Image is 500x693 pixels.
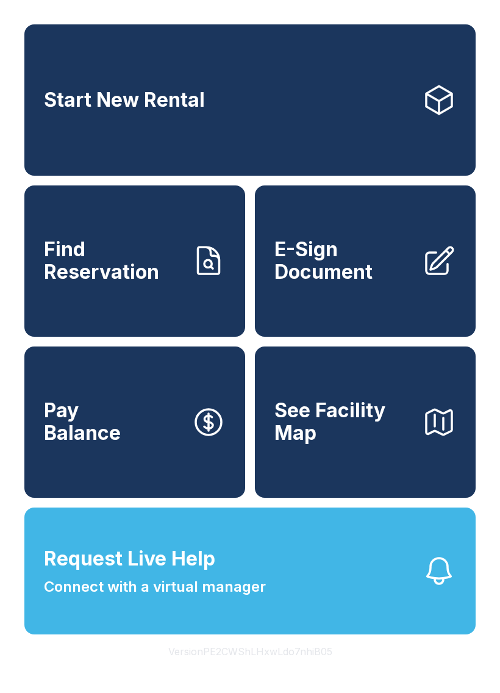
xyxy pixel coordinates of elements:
a: Start New Rental [24,24,476,176]
span: E-Sign Document [274,239,412,283]
button: Request Live HelpConnect with a virtual manager [24,508,476,634]
span: Request Live Help [44,544,215,573]
button: See Facility Map [255,346,476,498]
a: PayBalance [24,346,245,498]
span: Find Reservation [44,239,182,283]
a: E-Sign Document [255,185,476,337]
span: Start New Rental [44,89,205,112]
span: Connect with a virtual manager [44,576,266,598]
span: Pay Balance [44,400,121,444]
button: VersionPE2CWShLHxwLdo7nhiB05 [159,634,342,669]
span: See Facility Map [274,400,412,444]
a: Find Reservation [24,185,245,337]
